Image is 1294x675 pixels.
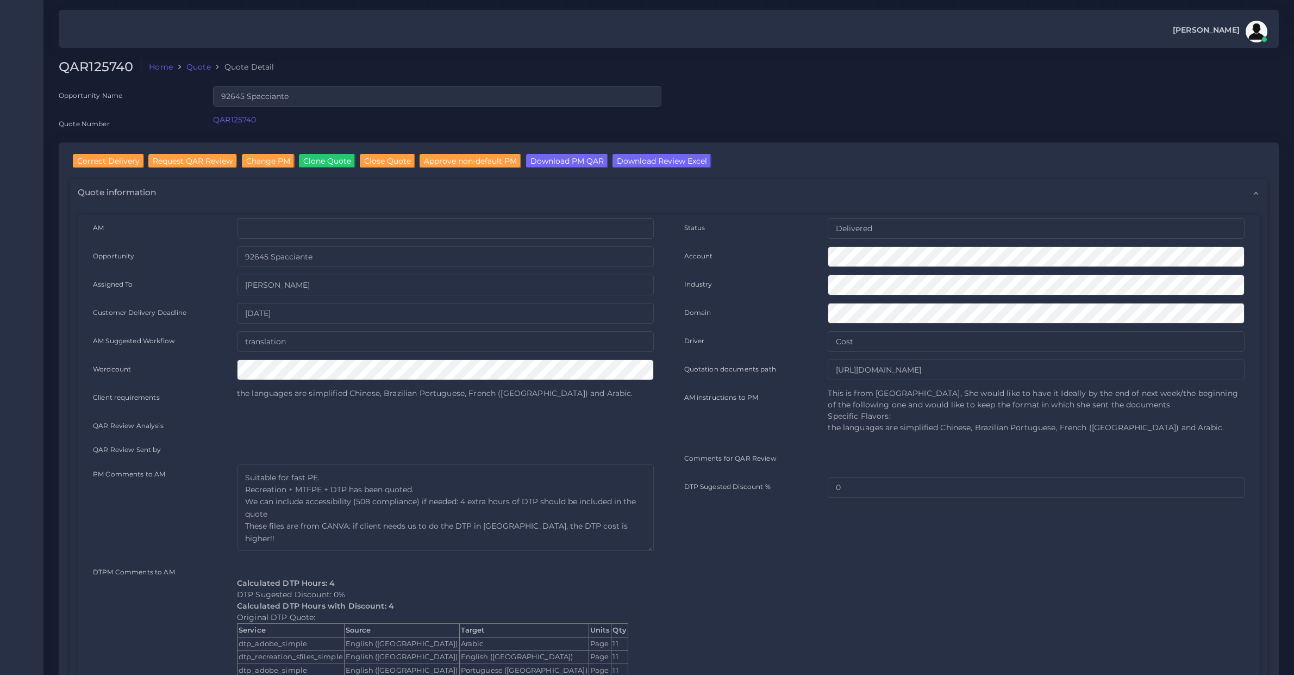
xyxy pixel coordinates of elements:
[459,637,589,651] td: Arabic
[237,275,654,295] input: pm
[237,388,654,399] p: the languages are simplified Chinese, Brazilian Portuguese, French ([GEOGRAPHIC_DATA]) and Arabic.
[213,115,256,125] a: QAR125740
[1246,21,1267,42] img: avatar
[78,187,156,199] span: Quote information
[73,154,144,168] input: Correct Delivery
[360,154,415,168] input: Close Quote
[93,308,187,317] label: Customer Delivery Deadline
[611,624,628,637] th: Qty
[237,651,344,664] td: dtp_recreation_sfiles_simple
[237,601,394,611] b: Calculated DTP Hours with Discount: 4
[93,445,161,455] label: QAR Review Sent by
[93,251,135,261] label: Opportunity
[237,624,344,637] th: Service
[93,567,175,577] label: DTPM Comments to AM
[237,637,344,651] td: dtp_adobe_simple
[589,624,611,637] th: Units
[684,223,705,232] label: Status
[684,364,776,374] label: Quotation documents path
[589,637,611,651] td: Page
[459,651,589,664] td: English ([GEOGRAPHIC_DATA])
[459,624,589,637] th: Target
[420,154,521,168] input: Approve non-default PM
[242,154,295,168] input: Change PM
[589,651,611,664] td: Page
[237,465,654,551] textarea: Suitable for fast PE. Recreation + MTFPE + DTP has been quoted. We can include accessibility (508...
[59,59,141,75] h2: QAR125740
[149,61,173,72] a: Home
[211,61,274,72] li: Quote Detail
[684,336,705,345] label: Driver
[344,637,459,651] td: English ([GEOGRAPHIC_DATA])
[684,393,759,402] label: AM instructions to PM
[237,578,335,588] b: Calculated DTP Hours: 4
[93,469,165,479] label: PM Comments to AM
[526,154,608,168] input: Download PM QAR
[299,154,355,168] input: Clone Quote
[148,154,237,168] input: Request QAR Review
[344,651,459,664] td: English ([GEOGRAPHIC_DATA])
[93,393,160,402] label: Client requirements
[1167,21,1271,42] a: [PERSON_NAME]avatar
[93,336,175,345] label: AM Suggested Workflow
[59,119,110,128] label: Quote Number
[93,421,164,430] label: QAR Review Analysis
[59,91,122,100] label: Opportunity Name
[186,61,211,72] a: Quote
[93,223,104,232] label: AM
[93,364,131,374] label: Wordcount
[684,454,777,463] label: Comments for QAR Review
[828,388,1245,434] p: This is from [GEOGRAPHIC_DATA], She would like to have it Ideally by the end of next week/the beg...
[1173,26,1240,34] span: [PERSON_NAME]
[344,624,459,637] th: Source
[611,651,628,664] td: 11
[684,280,712,289] label: Industry
[684,251,713,261] label: Account
[70,179,1267,206] div: Quote information
[93,280,133,289] label: Assigned To
[612,154,711,168] input: Download Review Excel
[684,482,771,491] label: DTP Sugested Discount %
[611,637,628,651] td: 11
[684,308,711,317] label: Domain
